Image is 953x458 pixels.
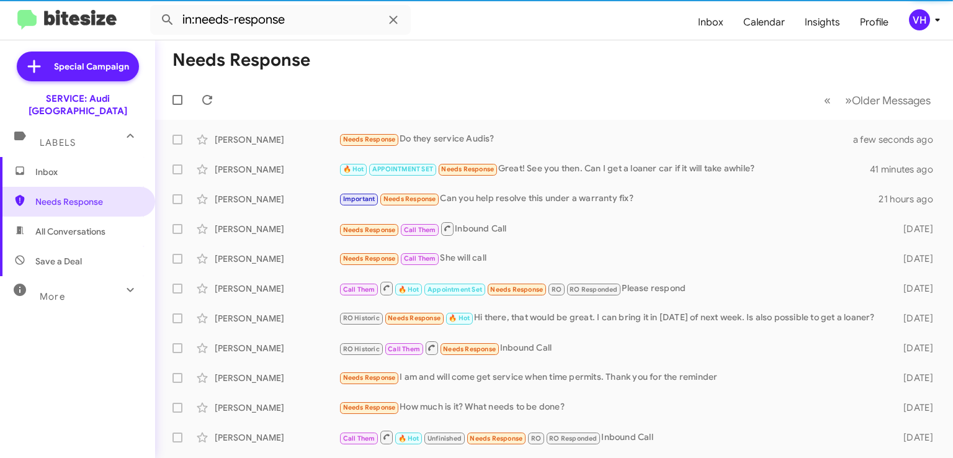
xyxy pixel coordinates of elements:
[383,195,436,203] span: Needs Response
[215,163,339,176] div: [PERSON_NAME]
[688,4,733,40] a: Inbox
[570,285,617,294] span: RO Responded
[172,50,310,70] h1: Needs Response
[343,254,396,263] span: Needs Response
[852,94,931,107] span: Older Messages
[343,285,375,294] span: Call Them
[443,345,496,353] span: Needs Response
[888,282,943,295] div: [DATE]
[404,226,436,234] span: Call Them
[215,253,339,265] div: [PERSON_NAME]
[850,4,898,40] a: Profile
[343,226,396,234] span: Needs Response
[215,133,339,146] div: [PERSON_NAME]
[215,372,339,384] div: [PERSON_NAME]
[343,135,396,143] span: Needs Response
[35,195,141,208] span: Needs Response
[888,342,943,354] div: [DATE]
[888,431,943,444] div: [DATE]
[215,312,339,325] div: [PERSON_NAME]
[888,372,943,384] div: [DATE]
[398,285,419,294] span: 🔥 Hot
[817,88,938,113] nav: Page navigation example
[869,133,943,146] div: a few seconds ago
[817,88,838,113] button: Previous
[339,192,879,206] div: Can you help resolve this under a warranty fix?
[40,291,65,302] span: More
[733,4,795,40] a: Calendar
[552,285,562,294] span: RO
[470,434,522,442] span: Needs Response
[339,311,888,325] div: Hi there, that would be great. I can bring it in [DATE] of next week. Is also possible to get a l...
[888,223,943,235] div: [DATE]
[339,370,888,385] div: I am and will come get service when time permits. Thank you for the reminder
[888,402,943,414] div: [DATE]
[215,223,339,235] div: [PERSON_NAME]
[215,431,339,444] div: [PERSON_NAME]
[888,253,943,265] div: [DATE]
[398,434,419,442] span: 🔥 Hot
[490,285,543,294] span: Needs Response
[427,285,482,294] span: Appointment Set
[870,163,943,176] div: 41 minutes ago
[404,254,436,263] span: Call Them
[35,225,105,238] span: All Conversations
[339,132,869,146] div: Do they service Audis?
[898,9,939,30] button: VH
[343,165,364,173] span: 🔥 Hot
[35,255,82,267] span: Save a Deal
[372,165,433,173] span: APPOINTMENT SET
[343,195,375,203] span: Important
[35,166,141,178] span: Inbox
[343,314,380,322] span: RO Historic
[824,92,831,108] span: «
[531,434,541,442] span: RO
[339,429,888,445] div: Inbound Call
[150,5,411,35] input: Search
[449,314,470,322] span: 🔥 Hot
[339,251,888,266] div: She will call
[909,9,930,30] div: VH
[54,60,129,73] span: Special Campaign
[215,342,339,354] div: [PERSON_NAME]
[343,374,396,382] span: Needs Response
[795,4,850,40] a: Insights
[838,88,938,113] button: Next
[339,162,870,176] div: Great! See you then. Can I get a loaner car if it will take awhile?
[549,434,597,442] span: RO Responded
[388,314,441,322] span: Needs Response
[215,402,339,414] div: [PERSON_NAME]
[339,221,888,236] div: Inbound Call
[339,281,888,296] div: Please respond
[879,193,943,205] div: 21 hours ago
[441,165,494,173] span: Needs Response
[215,193,339,205] div: [PERSON_NAME]
[427,434,462,442] span: Unfinished
[339,400,888,415] div: How much is it? What needs to be done?
[343,403,396,411] span: Needs Response
[40,137,76,148] span: Labels
[215,282,339,295] div: [PERSON_NAME]
[17,52,139,81] a: Special Campaign
[845,92,852,108] span: »
[343,434,375,442] span: Call Them
[388,345,420,353] span: Call Them
[343,345,380,353] span: RO Historic
[339,340,888,356] div: Inbound Call
[888,312,943,325] div: [DATE]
